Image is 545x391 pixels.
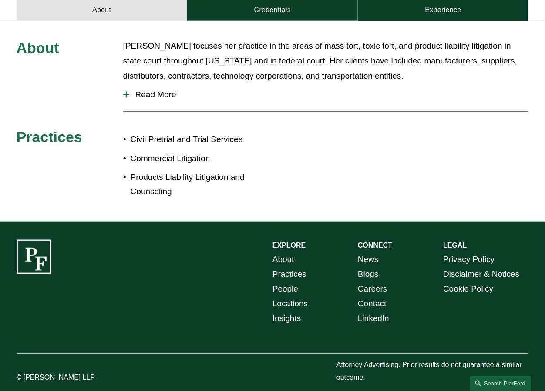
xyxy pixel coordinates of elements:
a: Privacy Policy [443,252,495,267]
a: Careers [358,282,387,297]
a: Locations [272,297,308,311]
strong: LEGAL [443,242,467,249]
strong: EXPLORE [272,242,306,249]
p: Attorney Advertising. Prior results do not guarantee a similar outcome. [336,359,528,384]
strong: CONNECT [358,242,392,249]
span: About [17,40,59,56]
a: Contact [358,297,386,311]
a: Insights [272,311,301,326]
a: Practices [272,267,306,282]
span: Practices [17,129,82,145]
p: [PERSON_NAME] focuses her practice in the areas of mass tort, toxic tort, and product liability l... [123,39,529,83]
span: Read More [129,90,529,99]
a: Search this site [470,376,531,391]
a: Blogs [358,267,379,282]
a: People [272,282,298,297]
p: Commercial Litigation [131,151,272,166]
p: © [PERSON_NAME] LLP [17,372,123,384]
a: News [358,252,379,267]
p: Civil Pretrial and Trial Services [131,132,272,147]
p: Products Liability Litigation and Counseling [131,170,272,199]
a: LinkedIn [358,311,389,326]
a: Disclaimer & Notices [443,267,519,282]
a: About [272,252,294,267]
a: Cookie Policy [443,282,493,297]
button: Read More [123,83,529,106]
